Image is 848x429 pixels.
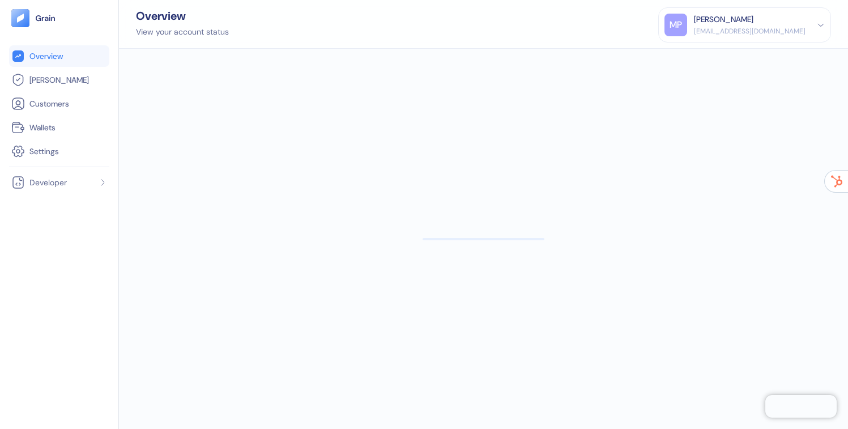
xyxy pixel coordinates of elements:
div: [PERSON_NAME] [694,14,753,26]
a: Overview [11,49,107,63]
img: logo-tablet-V2.svg [11,9,29,27]
span: Overview [29,50,63,62]
a: Customers [11,97,107,111]
a: Wallets [11,121,107,134]
span: [PERSON_NAME] [29,74,89,86]
div: [EMAIL_ADDRESS][DOMAIN_NAME] [694,26,806,36]
span: Developer [29,177,67,188]
img: logo [35,14,56,22]
span: Customers [29,98,69,109]
div: MP [664,14,687,36]
a: [PERSON_NAME] [11,73,107,87]
iframe: Chatra live chat [765,395,837,418]
a: Settings [11,145,107,158]
div: Overview [136,10,229,22]
span: Wallets [29,122,56,133]
div: View your account status [136,26,229,38]
span: Settings [29,146,59,157]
